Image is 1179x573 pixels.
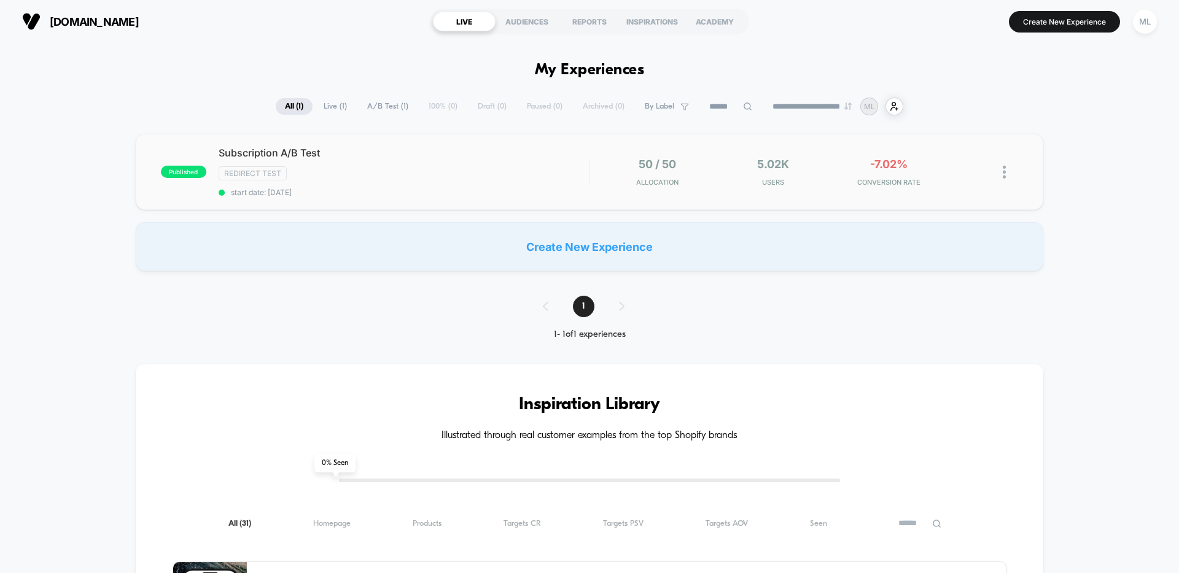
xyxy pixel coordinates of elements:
[636,178,679,187] span: Allocation
[136,222,1043,271] div: Create New Experience
[1009,11,1120,33] button: Create New Experience
[535,61,645,79] h1: My Experiences
[810,519,827,528] span: Seen
[639,158,676,171] span: 50 / 50
[239,520,251,528] span: ( 31 )
[1003,166,1006,179] img: close
[1129,9,1161,34] button: ML
[573,296,594,317] span: 1
[433,12,496,31] div: LIVE
[621,12,683,31] div: INSPIRATIONS
[844,102,852,110] img: end
[1133,10,1157,34] div: ML
[358,98,418,115] span: A/B Test ( 1 )
[603,519,644,528] span: Targets PSV
[683,12,746,31] div: ACADEMY
[314,454,356,472] span: 0 % Seen
[757,158,789,171] span: 5.02k
[18,12,142,31] button: [DOMAIN_NAME]
[645,102,674,111] span: By Label
[219,188,589,197] span: start date: [DATE]
[496,12,558,31] div: AUDIENCES
[864,102,875,111] p: ML
[161,166,206,178] span: published
[50,15,139,28] span: [DOMAIN_NAME]
[558,12,621,31] div: REPORTS
[276,98,313,115] span: All ( 1 )
[313,519,351,528] span: Homepage
[219,166,287,180] span: Redirect Test
[22,12,41,31] img: Visually logo
[413,519,442,528] span: Products
[219,147,589,159] span: Subscription A/B Test
[718,178,828,187] span: Users
[173,430,1006,442] h4: Illustrated through real customer examples from the top Shopify brands
[706,519,748,528] span: Targets AOV
[228,519,251,528] span: All
[870,158,908,171] span: -7.02%
[531,329,649,340] div: 1 - 1 of 1 experiences
[173,395,1006,415] h3: Inspiration Library
[314,98,356,115] span: Live ( 1 )
[834,178,944,187] span: CONVERSION RATE
[504,519,541,528] span: Targets CR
